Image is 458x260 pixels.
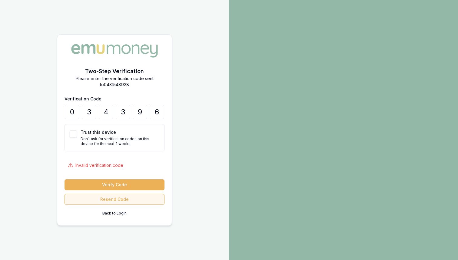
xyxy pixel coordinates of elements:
p: Invalid verification code [75,162,123,168]
button: Verify Code [65,179,164,190]
button: Resend Code [65,194,164,205]
p: Don't ask for verification codes on this device for the next 2 weeks [81,137,159,146]
label: Verification Code [65,96,101,101]
button: Back to Login [65,208,164,218]
p: Please enter the verification code sent to 0431548928 [65,76,164,88]
img: Emu Money [69,42,160,59]
h2: Two-Step Verification [65,67,164,76]
label: Trust this device [81,130,116,135]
